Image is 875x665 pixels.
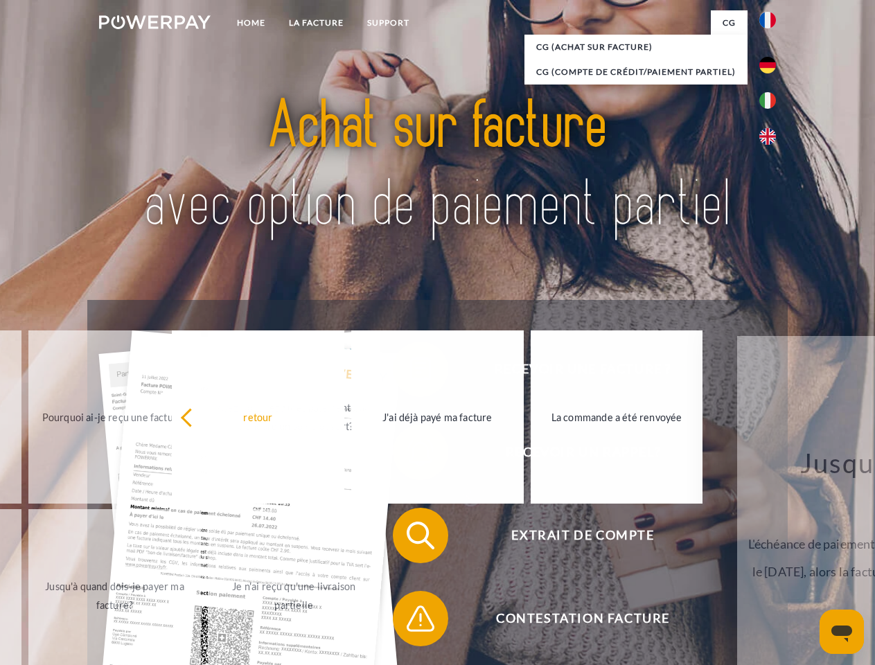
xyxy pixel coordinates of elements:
[180,407,336,426] div: retour
[360,407,515,426] div: J'ai déjà payé ma facture
[711,10,748,35] a: CG
[403,601,438,636] img: qb_warning.svg
[393,508,753,563] button: Extrait de compte
[539,407,695,426] div: La commande a été renvoyée
[413,508,752,563] span: Extrait de compte
[355,10,421,35] a: Support
[132,66,743,265] img: title-powerpay_fr.svg
[759,12,776,28] img: fr
[277,10,355,35] a: LA FACTURE
[820,610,864,654] iframe: Bouton de lancement de la fenêtre de messagerie
[393,591,753,646] button: Contestation Facture
[403,518,438,553] img: qb_search.svg
[99,15,211,29] img: logo-powerpay-white.svg
[225,10,277,35] a: Home
[37,577,193,614] div: Jusqu'à quand dois-je payer ma facture?
[759,92,776,109] img: it
[37,407,193,426] div: Pourquoi ai-je reçu une facture?
[524,35,748,60] a: CG (achat sur facture)
[524,60,748,85] a: CG (Compte de crédit/paiement partiel)
[216,577,372,614] div: Je n'ai reçu qu'une livraison partielle
[759,57,776,73] img: de
[759,128,776,145] img: en
[413,591,752,646] span: Contestation Facture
